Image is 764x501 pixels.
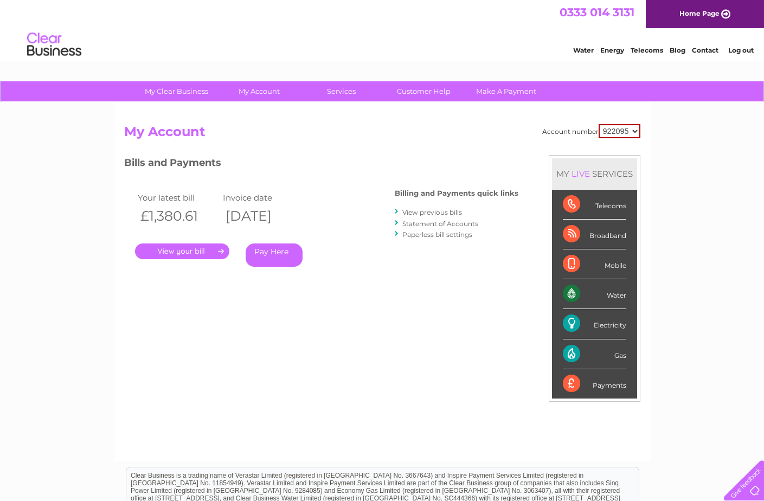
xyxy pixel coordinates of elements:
[569,169,592,179] div: LIVE
[563,220,626,249] div: Broadband
[124,124,640,145] h2: My Account
[27,28,82,61] img: logo.png
[297,81,386,101] a: Services
[246,243,303,267] a: Pay Here
[560,5,634,19] a: 0333 014 3131
[395,189,518,197] h4: Billing and Payments quick links
[563,369,626,399] div: Payments
[573,46,594,54] a: Water
[135,190,221,205] td: Your latest bill
[600,46,624,54] a: Energy
[402,220,478,228] a: Statement of Accounts
[563,339,626,369] div: Gas
[402,208,462,216] a: View previous bills
[135,243,229,259] a: .
[631,46,663,54] a: Telecoms
[552,158,637,189] div: MY SERVICES
[563,279,626,309] div: Water
[563,190,626,220] div: Telecoms
[728,46,754,54] a: Log out
[220,190,306,205] td: Invoice date
[379,81,468,101] a: Customer Help
[124,155,518,174] h3: Bills and Payments
[220,205,306,227] th: [DATE]
[402,230,472,239] a: Paperless bill settings
[563,309,626,339] div: Electricity
[542,124,640,138] div: Account number
[214,81,304,101] a: My Account
[692,46,718,54] a: Contact
[126,6,639,53] div: Clear Business is a trading name of Verastar Limited (registered in [GEOGRAPHIC_DATA] No. 3667643...
[563,249,626,279] div: Mobile
[135,205,221,227] th: £1,380.61
[670,46,685,54] a: Blog
[461,81,551,101] a: Make A Payment
[132,81,221,101] a: My Clear Business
